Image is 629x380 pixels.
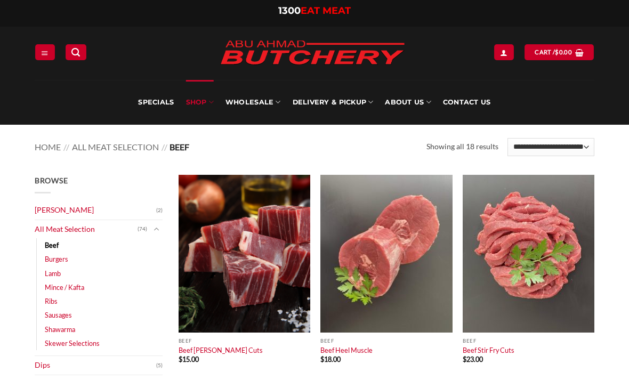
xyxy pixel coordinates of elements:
bdi: 15.00 [179,355,199,363]
bdi: 23.00 [463,355,483,363]
a: SHOP [186,80,214,125]
a: Wholesale [225,80,281,125]
a: About Us [385,80,431,125]
p: Beef [179,338,310,344]
a: 1300EAT MEAT [278,5,351,17]
a: Contact Us [443,80,491,125]
a: All Meat Selection [35,220,138,239]
a: Burgers [45,252,68,266]
span: Cart / [535,47,572,57]
span: (5) [156,358,163,374]
a: Dips [35,356,156,375]
a: Specials [138,80,174,125]
a: Shawarma [45,322,75,336]
a: Sausages [45,308,72,322]
span: (2) [156,203,163,219]
p: Beef [463,338,594,344]
img: Beef Stir Fry Cuts [463,175,594,333]
a: Mince / Kafta [45,280,84,294]
p: Showing all 18 results [426,141,498,153]
a: Login [494,44,513,60]
span: 1300 [278,5,301,17]
span: $ [555,47,559,57]
span: $ [179,355,182,363]
a: Delivery & Pickup [293,80,374,125]
a: [PERSON_NAME] [35,201,156,220]
img: Beef Curry Cuts [179,175,310,333]
select: Shop order [507,138,594,156]
a: Skewer Selections [45,336,100,350]
a: View cart [525,44,593,60]
a: All Meat Selection [72,142,159,152]
a: Beef Stir Fry Cuts [463,346,514,354]
a: Lamb [45,266,61,280]
bdi: 0.00 [555,48,572,55]
bdi: 18.00 [320,355,341,363]
button: Toggle [150,223,163,235]
p: Beef [320,338,452,344]
img: Abu Ahmad Butchery [211,33,414,74]
a: Beef Heel Muscle [320,346,373,354]
span: $ [320,355,324,363]
a: Home [35,142,61,152]
span: Beef [170,142,189,152]
span: $ [463,355,466,363]
span: // [162,142,167,152]
a: Ribs [45,294,58,308]
a: Search [66,44,86,60]
span: Browse [35,176,68,185]
a: Menu [35,44,54,60]
a: Beef [45,238,59,252]
a: Beef [PERSON_NAME] Cuts [179,346,263,354]
span: EAT MEAT [301,5,351,17]
span: // [63,142,69,152]
img: Beef Heel Muscle [320,175,452,333]
span: (74) [138,221,147,237]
